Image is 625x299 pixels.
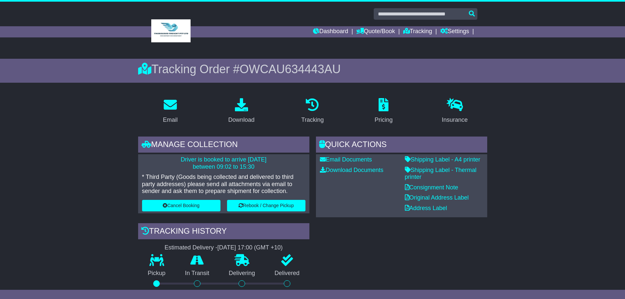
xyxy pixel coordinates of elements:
div: Tracking [301,116,323,124]
a: Quote/Book [356,26,395,37]
a: Tracking [297,96,328,127]
div: Email [163,116,177,124]
p: Delivered [265,270,309,277]
div: Tracking Order # [138,62,487,76]
a: Shipping Label - A4 printer [405,156,480,163]
div: Download [228,116,255,124]
div: [DATE] 17:00 (GMT +10) [218,244,283,251]
a: Download Documents [320,167,384,173]
a: Dashboard [313,26,348,37]
p: Delivering [219,270,265,277]
a: Consignment Note [405,184,458,191]
div: Tracking history [138,223,309,241]
p: Driver is booked to arrive [DATE] between 09:02 to 15:30 [142,156,305,170]
div: Manage collection [138,137,309,154]
a: Settings [440,26,469,37]
a: Email [158,96,182,127]
a: Insurance [438,96,472,127]
div: Quick Actions [316,137,487,154]
a: Original Address Label [405,194,469,201]
p: In Transit [175,270,219,277]
span: OWCAU634443AU [240,62,341,76]
p: Pickup [138,270,176,277]
div: Pricing [375,116,393,124]
p: * Third Party (Goods being collected and delivered to third party addresses) please send all atta... [142,174,305,195]
button: Rebook / Change Pickup [227,200,305,211]
div: Estimated Delivery - [138,244,309,251]
div: Insurance [442,116,468,124]
a: Address Label [405,205,447,211]
a: Shipping Label - Thermal printer [405,167,477,181]
a: Email Documents [320,156,372,163]
a: Tracking [403,26,432,37]
a: Download [224,96,259,127]
a: Pricing [370,96,397,127]
button: Cancel Booking [142,200,220,211]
